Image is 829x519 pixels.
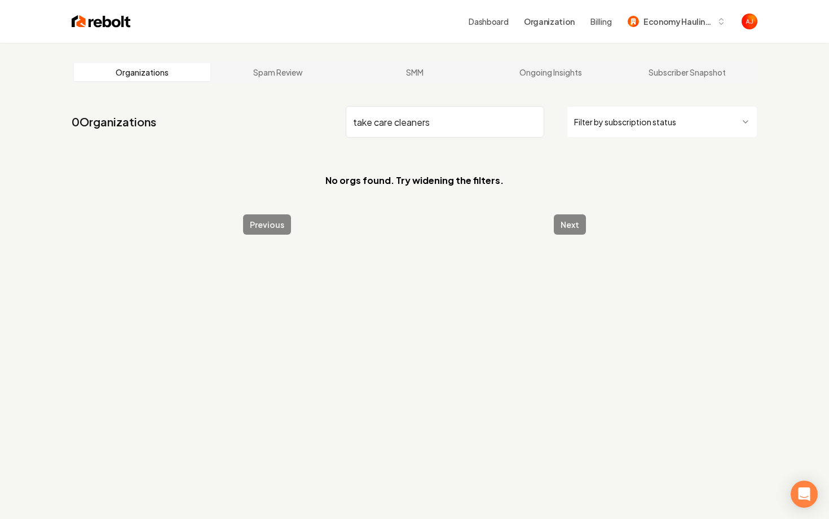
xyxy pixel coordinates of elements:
[517,11,581,32] button: Organization
[628,16,639,27] img: Economy Hauling and Junk Removal
[72,114,156,130] a: 0Organizations
[72,14,131,29] img: Rebolt Logo
[346,106,544,138] input: Search by name or ID
[619,63,755,81] a: Subscriber Snapshot
[469,16,508,27] a: Dashboard
[643,16,712,28] span: Economy Hauling and Junk Removal
[74,63,210,81] a: Organizations
[483,63,619,81] a: Ongoing Insights
[742,14,757,29] button: Open user button
[742,14,757,29] img: Austin Jellison
[346,63,483,81] a: SMM
[590,16,612,27] button: Billing
[210,63,347,81] a: Spam Review
[791,481,818,508] div: Open Intercom Messenger
[72,156,757,205] section: No orgs found. Try widening the filters.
